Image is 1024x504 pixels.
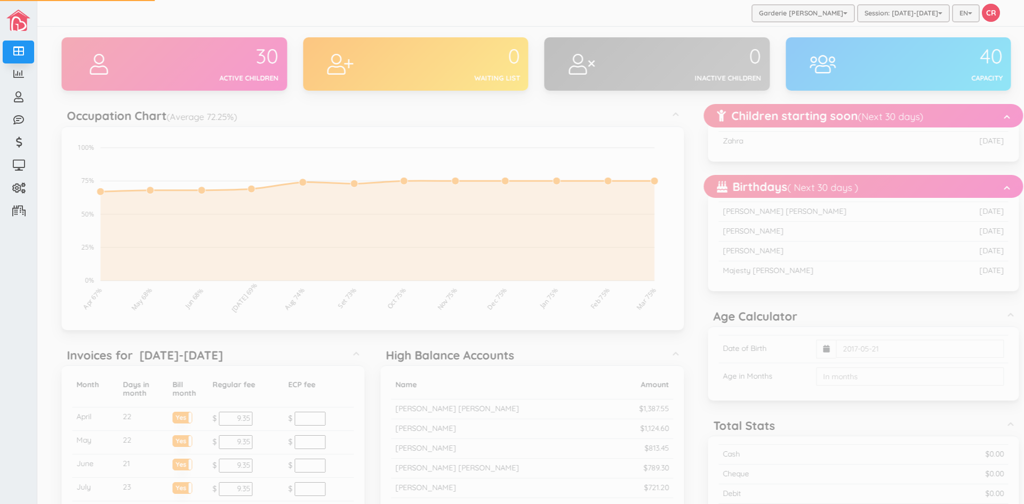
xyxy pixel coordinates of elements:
[390,463,514,473] small: [PERSON_NAME] [PERSON_NAME]
[629,286,653,312] tspan: Mar 75%
[713,363,806,390] td: Age in Months
[75,286,98,311] tspan: Apr 67%
[857,465,1003,484] td: $0.00
[390,381,599,389] h5: Name
[945,241,1003,261] td: [DATE]
[638,463,663,473] small: $789.30
[713,221,945,241] td: [PERSON_NAME]
[390,404,514,413] small: [PERSON_NAME] [PERSON_NAME]
[638,483,663,492] small: $721.20
[639,443,663,453] small: $813.45
[67,478,113,501] td: July
[811,367,998,386] input: In months
[380,73,515,83] div: Waiting list
[67,431,113,454] td: May
[713,484,857,504] td: Debit
[713,261,945,280] td: Majesty [PERSON_NAME]
[945,261,1003,280] td: [DATE]
[713,131,848,150] td: Zahra
[708,310,792,323] h5: Age Calculator
[167,436,187,444] label: Yes
[283,437,287,446] span: $
[330,286,353,310] tspan: Set 73%
[583,286,606,311] tspan: Feb 75%
[283,381,344,389] h5: ECP fee
[711,109,918,122] h5: Children starting soon
[390,423,451,433] small: [PERSON_NAME]
[283,484,287,493] span: $
[117,381,158,397] h5: Days in month
[713,241,945,261] td: [PERSON_NAME]
[609,381,663,389] h5: Amount
[713,465,857,484] td: Cheque
[207,381,274,389] h5: Regular fee
[61,109,231,122] h5: Occupation Chart
[713,445,857,465] td: Cash
[177,286,199,310] tspan: Jun 68%
[207,484,211,493] span: $
[979,461,1013,493] iframe: chat widget
[848,131,1003,150] td: [DATE]
[277,286,301,311] tspan: Aug 74%
[207,413,211,423] span: $
[76,210,89,219] tspan: 50%
[830,340,998,358] input: 2017-05-21
[479,286,503,311] tspan: Dec 75%
[207,437,211,446] span: $
[113,407,163,431] td: 22
[635,423,663,433] small: $1,124.60
[857,484,1003,504] td: $0.00
[782,181,853,194] small: ( Next 30 days )
[139,45,274,68] div: 30
[76,243,89,252] tspan: 25%
[713,202,945,221] td: [PERSON_NAME] [PERSON_NAME]
[224,281,253,314] tspan: [DATE] 69%
[380,286,403,310] tspan: Oct 75%
[113,431,163,454] td: 22
[113,478,163,501] td: 23
[708,419,770,432] h5: Total Stats
[67,407,113,431] td: April
[713,335,806,363] td: Date of Birth
[380,349,509,362] h5: High Balance Accounts
[390,483,451,492] small: [PERSON_NAME]
[6,10,30,31] img: image
[711,180,853,193] h5: Birthdays
[71,381,109,389] h5: Month
[852,110,918,123] small: (Next 30 days)
[945,202,1003,221] td: [DATE]
[283,413,287,423] span: $
[67,454,113,478] td: June
[167,459,187,467] label: Yes
[167,412,187,420] label: Yes
[430,286,454,311] tspan: Nov 75%
[76,176,89,185] tspan: 75%
[857,445,1003,465] td: $0.00
[124,286,148,313] tspan: May 68%
[139,73,274,83] div: Active children
[532,286,555,310] tspan: Jan 75%
[622,73,756,83] div: Inactive children
[945,221,1003,241] td: [DATE]
[283,460,287,470] span: $
[207,460,211,470] span: $
[167,381,198,397] h5: Bill month
[72,143,89,152] tspan: 100%
[113,454,163,478] td: 21
[863,45,997,68] div: 40
[622,45,756,68] div: 0
[634,404,663,413] small: $1,387.55
[390,443,451,453] small: [PERSON_NAME]
[79,276,89,285] tspan: 0%
[167,483,187,491] label: Yes
[380,45,515,68] div: 0
[863,73,997,83] div: Capacity
[61,349,218,362] h5: Invoices for [DATE]-[DATE]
